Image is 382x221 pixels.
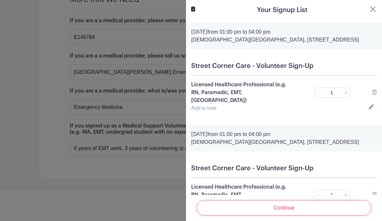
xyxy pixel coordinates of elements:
[191,81,296,104] p: Licensed Healthcare Professional (e.g. RN, Paramedic, EMT, [GEOGRAPHIC_DATA])
[191,164,377,172] h5: Street Corner Care - Volunteer Sign-Up
[342,88,350,98] a: +
[342,190,350,200] a: +
[314,88,321,98] a: -
[191,130,377,138] p: from 01:00 pm to 04:00 pm
[369,5,377,13] button: Close
[191,183,296,207] p: Licensed Healthcare Professional (e.g. RN, Paramedic, EMT, [GEOGRAPHIC_DATA])
[191,105,216,111] a: Add a note
[257,5,307,15] h5: Your Signup List
[196,200,372,216] input: Continue
[191,138,377,146] p: [DEMOGRAPHIC_DATA][GEOGRAPHIC_DATA], [STREET_ADDRESS]
[191,62,377,70] h5: Street Corner Care - Volunteer Sign-Up
[191,132,208,137] strong: [DATE]
[191,36,377,44] p: [DEMOGRAPHIC_DATA][GEOGRAPHIC_DATA], [STREET_ADDRESS]
[191,28,377,36] p: from 01:00 pm to 04:00 pm
[314,190,321,200] a: -
[191,29,208,35] strong: [DATE]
